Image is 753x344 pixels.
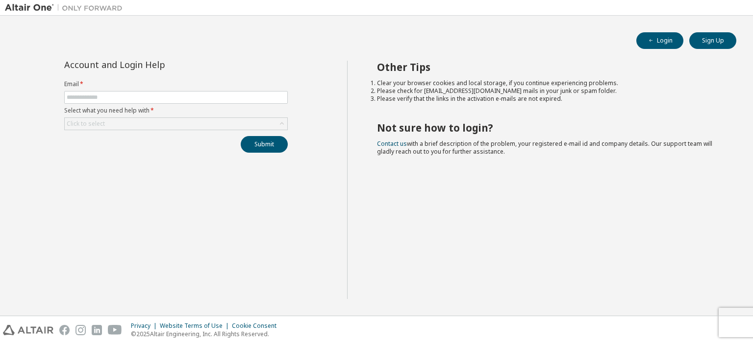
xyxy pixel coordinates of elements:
div: Cookie Consent [232,322,282,330]
button: Submit [241,136,288,153]
p: © 2025 Altair Engineering, Inc. All Rights Reserved. [131,330,282,338]
li: Clear your browser cookies and local storage, if you continue experiencing problems. [377,79,719,87]
h2: Other Tips [377,61,719,73]
img: facebook.svg [59,325,70,335]
li: Please check for [EMAIL_ADDRESS][DOMAIN_NAME] mails in your junk or spam folder. [377,87,719,95]
label: Email [64,80,288,88]
img: youtube.svg [108,325,122,335]
div: Privacy [131,322,160,330]
img: altair_logo.svg [3,325,53,335]
img: instagram.svg [75,325,86,335]
div: Click to select [65,118,287,130]
label: Select what you need help with [64,107,288,115]
div: Click to select [67,120,105,128]
span: with a brief description of the problem, your registered e-mail id and company details. Our suppo... [377,139,712,156]
div: Account and Login Help [64,61,243,69]
div: Website Terms of Use [160,322,232,330]
a: Contact us [377,139,407,148]
button: Sign Up [689,32,736,49]
button: Login [636,32,683,49]
h2: Not sure how to login? [377,121,719,134]
img: linkedin.svg [92,325,102,335]
li: Please verify that the links in the activation e-mails are not expired. [377,95,719,103]
img: Altair One [5,3,127,13]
